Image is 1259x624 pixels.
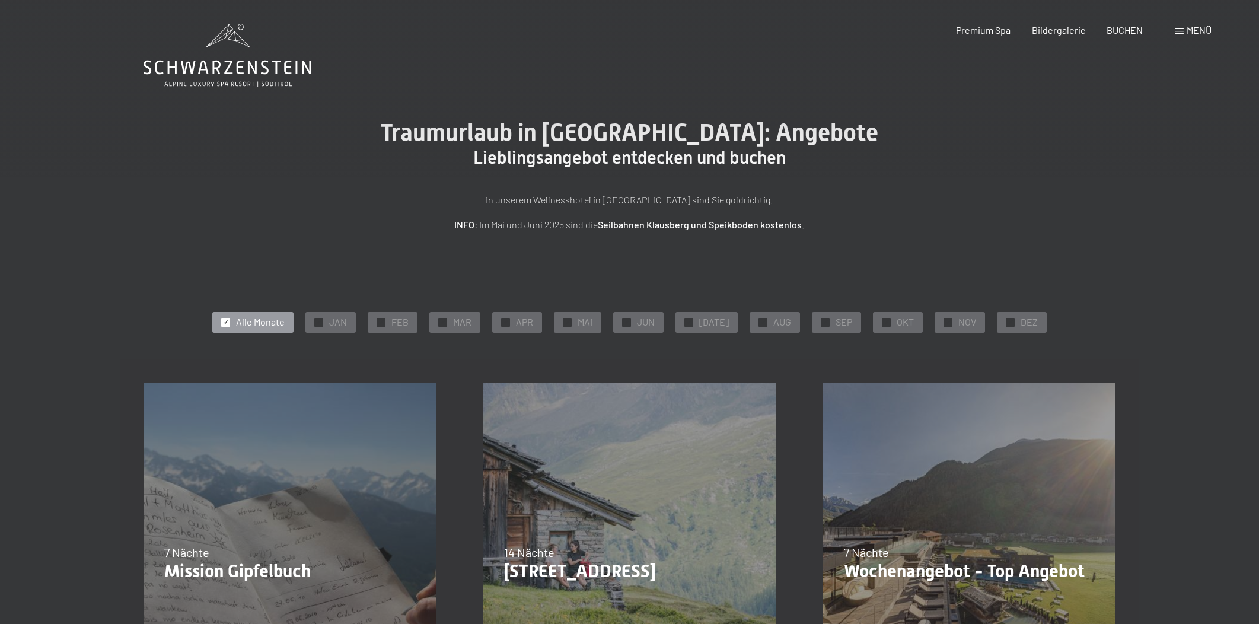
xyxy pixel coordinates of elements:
[699,316,729,329] span: [DATE]
[946,318,951,326] span: ✓
[381,119,878,147] span: Traumurlaub in [GEOGRAPHIC_DATA]: Angebote
[956,24,1011,36] a: Premium Spa
[1021,316,1038,329] span: DEZ
[1107,24,1143,36] a: BUCHEN
[329,316,347,329] span: JAN
[897,316,914,329] span: OKT
[317,318,321,326] span: ✓
[773,316,791,329] span: AUG
[224,318,228,326] span: ✓
[884,318,889,326] span: ✓
[333,192,926,208] p: In unserem Wellnesshotel in [GEOGRAPHIC_DATA] sind Sie goldrichtig.
[624,318,629,326] span: ✓
[637,316,655,329] span: JUN
[1187,24,1212,36] span: Menü
[1032,24,1086,36] a: Bildergalerie
[454,219,474,230] strong: INFO
[687,318,691,326] span: ✓
[1008,318,1013,326] span: ✓
[333,217,926,233] p: : Im Mai und Juni 2025 sind die .
[473,147,786,168] span: Lieblingsangebot entdecken und buchen
[504,545,554,559] span: 14 Nächte
[565,318,570,326] span: ✓
[504,561,755,582] p: [STREET_ADDRESS]
[844,545,889,559] span: 7 Nächte
[503,318,508,326] span: ✓
[836,316,852,329] span: SEP
[164,545,209,559] span: 7 Nächte
[598,219,802,230] strong: Seilbahnen Klausberg und Speikboden kostenlos
[164,561,415,582] p: Mission Gipfelbuch
[441,318,445,326] span: ✓
[958,316,976,329] span: NOV
[379,318,384,326] span: ✓
[236,316,285,329] span: Alle Monate
[578,316,592,329] span: MAI
[823,318,828,326] span: ✓
[761,318,766,326] span: ✓
[516,316,533,329] span: APR
[844,561,1095,582] p: Wochenangebot - Top Angebot
[391,316,409,329] span: FEB
[453,316,471,329] span: MAR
